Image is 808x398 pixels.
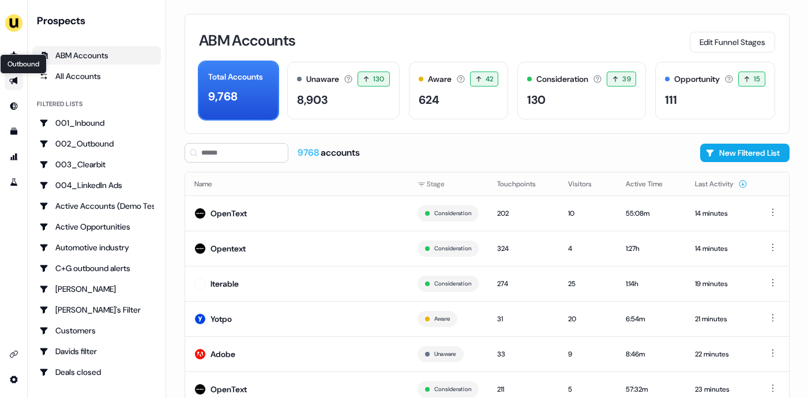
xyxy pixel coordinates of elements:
[695,208,747,219] div: 14 minutes
[5,46,23,65] a: Go to prospects
[5,72,23,90] a: Go to outbound experience
[32,67,161,85] a: All accounts
[39,366,154,378] div: Deals closed
[527,91,546,108] div: 130
[39,179,154,191] div: 004_LinkedIn Ads
[32,321,161,340] a: Go to Customers
[39,325,154,336] div: Customers
[211,243,246,254] div: Opentext
[434,208,471,219] button: Consideration
[32,155,161,174] a: Go to 003_Clearbit
[626,313,677,325] div: 6:54m
[32,197,161,215] a: Go to Active Accounts (Demo Test)
[568,174,606,194] button: Visitors
[5,148,23,166] a: Go to attribution
[5,122,23,141] a: Go to templates
[418,178,479,190] div: Stage
[39,304,154,316] div: [PERSON_NAME]'s Filter
[208,71,263,83] div: Total Accounts
[674,73,720,85] div: Opportunity
[298,147,360,159] div: accounts
[39,159,154,170] div: 003_Clearbit
[568,313,607,325] div: 20
[626,384,677,395] div: 57:32m
[700,144,790,162] button: New Filtered List
[298,147,321,159] span: 9768
[32,114,161,132] a: Go to 001_Inbound
[690,32,775,52] button: Edit Funnel Stages
[32,46,161,65] a: ABM Accounts
[211,384,247,395] div: OpenText
[695,384,747,395] div: 23 minutes
[32,342,161,361] a: Go to Davids filter
[208,88,238,105] div: 9,768
[32,176,161,194] a: Go to 004_LinkedIn Ads
[39,283,154,295] div: [PERSON_NAME]
[32,363,161,381] a: Go to Deals closed
[622,73,631,85] span: 39
[568,384,607,395] div: 5
[37,99,82,109] div: Filtered lists
[5,370,23,389] a: Go to integrations
[39,70,154,82] div: All Accounts
[32,280,161,298] a: Go to Charlotte Stone
[626,174,677,194] button: Active Time
[626,348,677,360] div: 8:46m
[32,217,161,236] a: Go to Active Opportunities
[5,97,23,115] a: Go to Inbound
[39,242,154,253] div: Automotive industry
[695,278,747,290] div: 19 minutes
[39,221,154,232] div: Active Opportunities
[497,243,550,254] div: 324
[754,73,760,85] span: 15
[626,208,677,219] div: 55:08m
[39,346,154,357] div: Davids filter
[39,117,154,129] div: 001_Inbound
[626,278,677,290] div: 1:14h
[536,73,588,85] div: Consideration
[5,173,23,192] a: Go to experiments
[211,313,232,325] div: Yotpo
[695,174,747,194] button: Last Activity
[434,279,471,289] button: Consideration
[373,73,384,85] span: 130
[32,259,161,277] a: Go to C+G outbound alerts
[32,301,161,319] a: Go to Charlotte's Filter
[497,174,550,194] button: Touchpoints
[185,172,408,196] th: Name
[32,134,161,153] a: Go to 002_Outbound
[419,91,439,108] div: 624
[665,91,677,108] div: 111
[497,313,550,325] div: 31
[486,73,494,85] span: 42
[39,262,154,274] div: C+G outbound alerts
[434,314,450,324] button: Aware
[39,50,154,61] div: ABM Accounts
[39,200,154,212] div: Active Accounts (Demo Test)
[568,348,607,360] div: 9
[497,384,550,395] div: 211
[434,243,471,254] button: Consideration
[695,348,747,360] div: 22 minutes
[497,348,550,360] div: 33
[497,208,550,219] div: 202
[297,91,328,108] div: 8,903
[695,243,747,254] div: 14 minutes
[211,208,247,219] div: OpenText
[211,348,235,360] div: Adobe
[5,345,23,363] a: Go to integrations
[434,349,456,359] button: Unaware
[568,278,607,290] div: 25
[434,384,471,395] button: Consideration
[695,313,747,325] div: 21 minutes
[428,73,452,85] div: Aware
[568,208,607,219] div: 10
[626,243,677,254] div: 1:27h
[199,33,295,48] h3: ABM Accounts
[37,14,161,28] div: Prospects
[39,138,154,149] div: 002_Outbound
[32,238,161,257] a: Go to Automotive industry
[568,243,607,254] div: 4
[306,73,339,85] div: Unaware
[211,278,239,290] div: Iterable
